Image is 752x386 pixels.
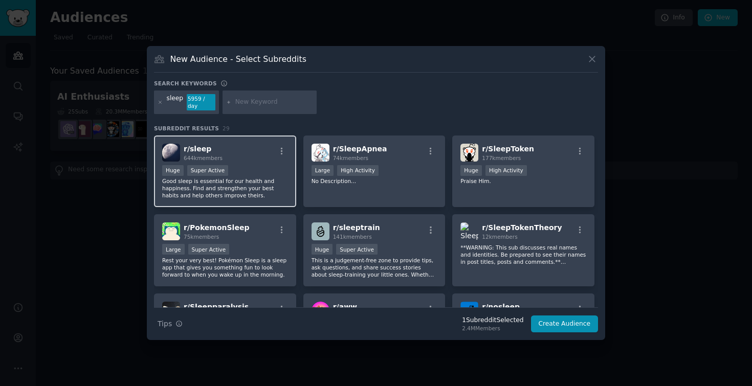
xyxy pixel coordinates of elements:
[460,222,478,240] img: SleepTokenTheory
[462,316,523,325] div: 1 Subreddit Selected
[460,144,478,162] img: SleepToken
[460,302,478,320] img: nosleep
[333,145,387,153] span: r/ SleepApnea
[158,319,172,329] span: Tips
[162,257,288,278] p: Rest your very best! Pokémon Sleep is a sleep app that gives you something fun to look forward to...
[312,144,329,162] img: SleepApnea
[482,145,534,153] span: r/ SleepToken
[184,303,249,311] span: r/ Sleepparalysis
[184,223,249,232] span: r/ PokemonSleep
[482,155,521,161] span: 177k members
[184,155,223,161] span: 644k members
[482,234,517,240] span: 12k members
[162,302,180,320] img: Sleepparalysis
[162,244,185,255] div: Large
[460,177,586,185] p: Praise Him.
[170,54,306,64] h3: New Audience - Select Subreddits
[312,244,333,255] div: Huge
[531,315,599,333] button: Create Audience
[187,94,215,110] div: 5959 / day
[462,325,523,332] div: 2.4M Members
[187,165,229,176] div: Super Active
[162,177,288,199] p: Good sleep is essential for our health and happiness. Find and strengthen your best habits and he...
[312,257,437,278] p: This is a judgement-free zone to provide tips, ask questions, and share success stories about sle...
[460,244,586,265] p: **WARNING: This sub discusses real names and identities. Be prepared to see their names in post t...
[333,234,372,240] span: 141k members
[154,80,217,87] h3: Search keywords
[223,125,230,131] span: 29
[312,177,437,185] p: No Description...
[162,144,180,162] img: sleep
[485,165,527,176] div: High Activity
[188,244,230,255] div: Super Active
[337,165,379,176] div: High Activity
[184,145,211,153] span: r/ sleep
[162,165,184,176] div: Huge
[312,302,329,320] img: aww
[333,303,357,311] span: r/ aww
[235,98,313,107] input: New Keyword
[312,222,329,240] img: sleeptrain
[333,155,368,161] span: 74k members
[162,222,180,240] img: PokemonSleep
[167,94,184,110] div: sleep
[482,303,520,311] span: r/ nosleep
[184,234,219,240] span: 75k members
[312,165,334,176] div: Large
[460,165,482,176] div: Huge
[154,125,219,132] span: Subreddit Results
[333,223,380,232] span: r/ sleeptrain
[336,244,378,255] div: Super Active
[154,315,186,333] button: Tips
[482,223,562,232] span: r/ SleepTokenTheory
